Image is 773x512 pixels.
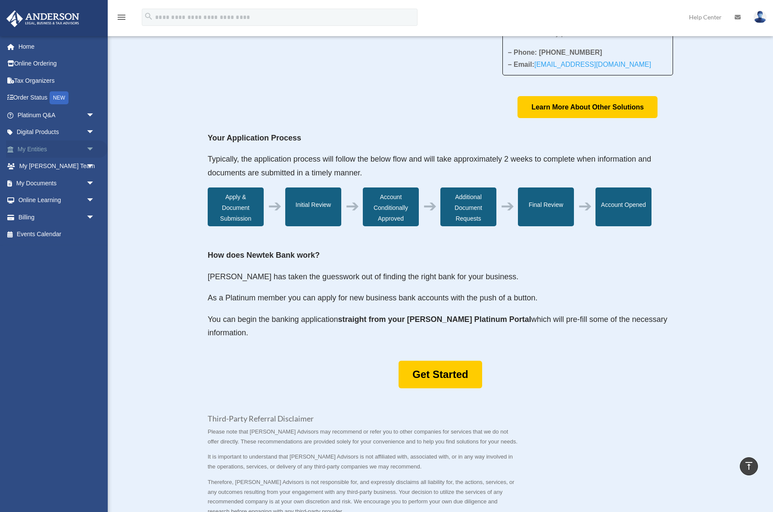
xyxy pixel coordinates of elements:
span: arrow_drop_down [86,192,103,209]
span: arrow_drop_down [86,124,103,141]
span: arrow_drop_down [86,175,103,192]
p: [PERSON_NAME] has taken the guesswork out of finding the right bank for your business. [208,270,673,292]
a: menu [116,15,127,22]
div: Account Opened [595,187,651,226]
div: ➔ [501,201,514,212]
a: vertical_align_top [740,457,758,475]
div: Account Conditionally Approved [363,187,419,226]
span: For questions about your application please reach out to Newtek by phone or email. [508,18,661,37]
div: ➔ [423,201,437,212]
a: Events Calendar [6,226,108,243]
a: Billingarrow_drop_down [6,209,108,226]
p: It is important to understand that [PERSON_NAME] Advisors is not affiliated with, associated with... [208,452,520,478]
strong: – Email: [508,61,651,68]
div: Apply & Document Submission [208,187,264,226]
a: Online Learningarrow_drop_down [6,192,108,209]
div: NEW [50,91,69,104]
a: Home [6,38,108,55]
p: Please note that [PERSON_NAME] Advisors may recommend or refer you to other companies for service... [208,427,520,453]
a: My [PERSON_NAME] Teamarrow_drop_down [6,158,108,175]
span: arrow_drop_down [86,158,103,175]
strong: Your Application Process [208,134,301,142]
a: Platinum Q&Aarrow_drop_down [6,106,108,124]
span: arrow_drop_down [86,106,103,124]
a: [EMAIL_ADDRESS][DOMAIN_NAME] [534,61,651,72]
div: Additional Document Requests [440,187,496,226]
a: Get Started [399,361,482,389]
p: As a Platinum member you can apply for new business bank accounts with the push of a button. [208,291,673,313]
i: vertical_align_top [744,461,754,471]
div: Final Review [518,187,574,226]
div: ➔ [578,201,592,212]
span: arrow_drop_down [86,140,103,158]
strong: – Phone: [PHONE_NUMBER] [508,49,602,56]
img: User Pic [754,11,767,23]
span: arrow_drop_down [86,209,103,226]
p: You can begin the banking application which will pre-fill some of the necessary information. [208,313,673,340]
img: Anderson Advisors Platinum Portal [4,10,82,27]
a: Order StatusNEW [6,89,108,107]
div: Initial Review [285,187,341,226]
i: search [144,12,153,21]
a: My Entitiesarrow_drop_down [6,140,108,158]
strong: straight from your [PERSON_NAME] Platinum Portal [338,315,531,324]
a: Learn More About Other Solutions [517,96,658,118]
div: ➔ [268,201,282,212]
a: Tax Organizers [6,72,108,89]
div: ➔ [346,201,359,212]
span: Typically, the application process will follow the below flow and will take approximately 2 weeks... [208,155,651,177]
a: Digital Productsarrow_drop_down [6,124,108,141]
a: My Documentsarrow_drop_down [6,175,108,192]
h3: Third-Party Referral Disclaimer [208,415,520,427]
i: menu [116,12,127,22]
strong: How does Newtek Bank work? [208,251,320,259]
a: Online Ordering [6,55,108,72]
